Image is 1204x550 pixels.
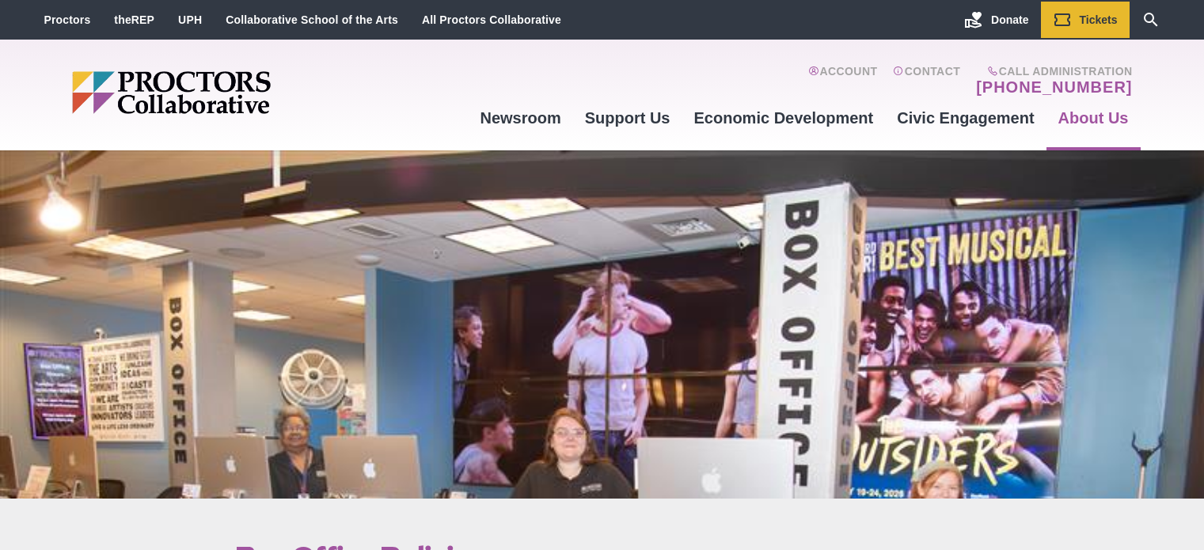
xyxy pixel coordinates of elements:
[1046,97,1141,139] a: About Us
[1080,13,1118,26] span: Tickets
[1130,2,1172,38] a: Search
[468,97,572,139] a: Newsroom
[682,97,886,139] a: Economic Development
[72,71,393,114] img: Proctors logo
[952,2,1040,38] a: Donate
[573,97,682,139] a: Support Us
[44,13,91,26] a: Proctors
[1041,2,1130,38] a: Tickets
[808,65,877,97] a: Account
[178,13,202,26] a: UPH
[971,65,1132,78] span: Call Administration
[226,13,398,26] a: Collaborative School of the Arts
[976,78,1132,97] a: [PHONE_NUMBER]
[422,13,561,26] a: All Proctors Collaborative
[893,65,960,97] a: Contact
[885,97,1046,139] a: Civic Engagement
[114,13,154,26] a: theREP
[991,13,1028,26] span: Donate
